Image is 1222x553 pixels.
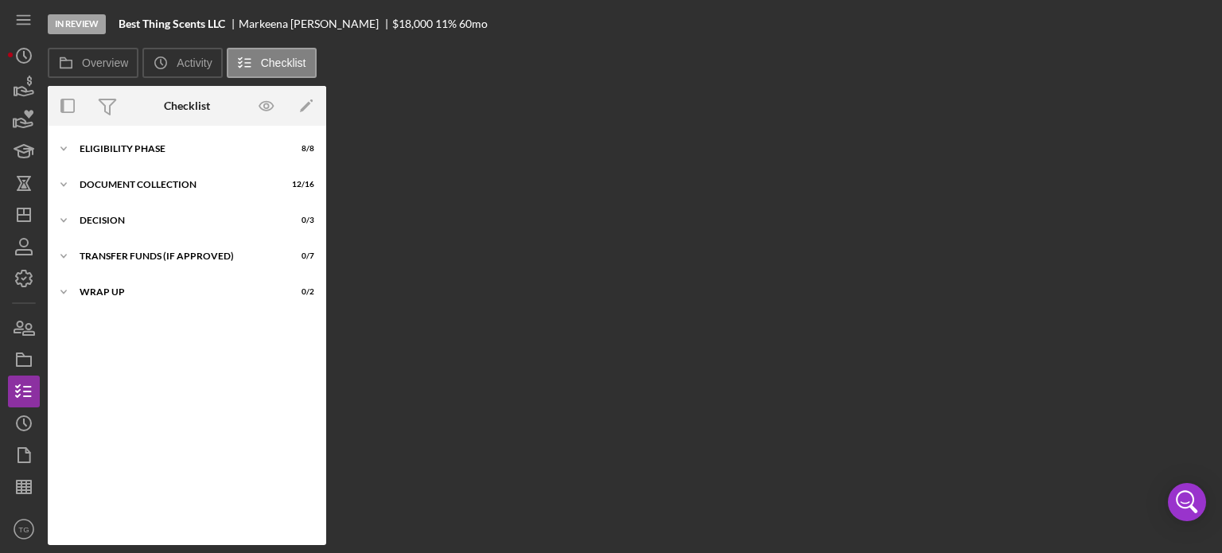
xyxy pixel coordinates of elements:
[286,216,314,225] div: 0 / 3
[392,17,433,30] span: $18,000
[82,56,128,69] label: Overview
[80,287,274,297] div: Wrap Up
[48,14,106,34] div: In Review
[286,251,314,261] div: 0 / 7
[80,251,274,261] div: Transfer Funds (If Approved)
[286,287,314,297] div: 0 / 2
[227,48,317,78] button: Checklist
[18,525,29,534] text: TG
[459,18,488,30] div: 60 mo
[286,180,314,189] div: 12 / 16
[164,99,210,112] div: Checklist
[48,48,138,78] button: Overview
[8,513,40,545] button: TG
[80,180,274,189] div: Document Collection
[286,144,314,154] div: 8 / 8
[239,18,392,30] div: Markeena [PERSON_NAME]
[435,18,457,30] div: 11 %
[177,56,212,69] label: Activity
[142,48,222,78] button: Activity
[119,18,225,30] b: Best Thing Scents LLC
[80,216,274,225] div: Decision
[80,144,274,154] div: Eligibility Phase
[261,56,306,69] label: Checklist
[1168,483,1206,521] div: Open Intercom Messenger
